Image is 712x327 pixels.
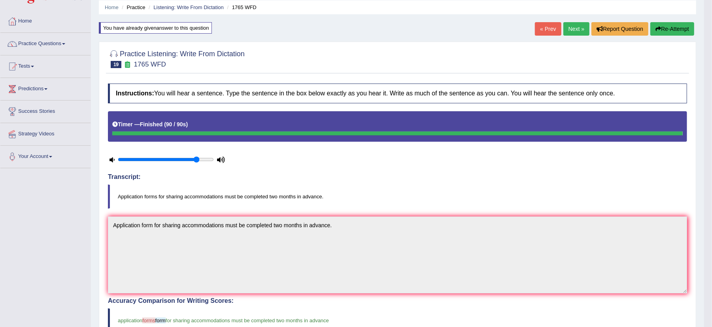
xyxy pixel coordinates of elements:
[111,61,121,68] span: 19
[112,122,188,127] h5: Timer —
[0,101,91,120] a: Success Stories
[166,317,329,323] span: for sharing accommodations must be completed two months in advance
[123,61,132,68] small: Exam occurring question
[116,90,154,97] b: Instructions:
[0,55,91,75] a: Tests
[0,33,91,53] a: Practice Questions
[134,61,166,68] small: 1765 WFD
[186,121,188,127] b: )
[225,4,257,11] li: 1765 WFD
[650,22,694,36] button: Re-Attempt
[0,10,91,30] a: Home
[563,22,589,36] a: Next »
[0,146,91,165] a: Your Account
[120,4,145,11] li: Practice
[99,22,212,34] div: You have already given answer to this question
[164,121,166,127] b: (
[118,317,142,323] span: application
[0,78,91,98] a: Predictions
[166,121,186,127] b: 90 / 90s
[108,173,687,181] h4: Transcript:
[591,22,648,36] button: Report Question
[153,4,224,10] a: Listening: Write From Dictation
[105,4,119,10] a: Home
[108,297,687,304] h4: Accuracy Comparison for Writing Scores:
[108,184,687,209] blockquote: Application forms for sharing accommodations must be completed two months in advance.
[108,84,687,103] h4: You will hear a sentence. Type the sentence in the box below exactly as you hear it. Write as muc...
[140,121,163,127] b: Finished
[535,22,561,36] a: « Prev
[142,317,155,323] span: forms
[0,123,91,143] a: Strategy Videos
[108,48,245,68] h2: Practice Listening: Write From Dictation
[155,317,166,323] span: form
